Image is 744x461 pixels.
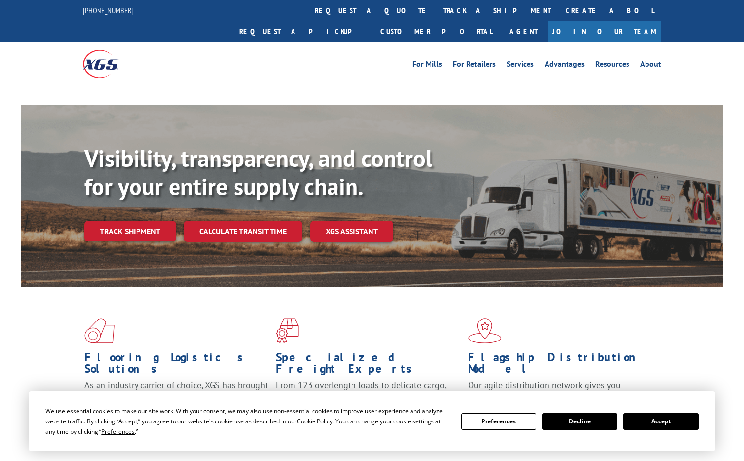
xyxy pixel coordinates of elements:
[373,21,500,42] a: Customer Portal
[453,60,496,71] a: For Retailers
[500,21,548,42] a: Agent
[468,351,652,380] h1: Flagship Distribution Model
[623,413,698,430] button: Accept
[297,417,333,425] span: Cookie Policy
[101,427,135,436] span: Preferences
[184,221,302,242] a: Calculate transit time
[595,60,629,71] a: Resources
[84,221,176,241] a: Track shipment
[412,60,442,71] a: For Mills
[29,391,715,451] div: Cookie Consent Prompt
[84,351,269,380] h1: Flooring Logistics Solutions
[83,5,134,15] a: [PHONE_NUMBER]
[45,406,449,437] div: We use essential cookies to make our site work. With your consent, we may also use non-essential ...
[507,60,534,71] a: Services
[542,413,617,430] button: Decline
[461,413,536,430] button: Preferences
[468,318,502,343] img: xgs-icon-flagship-distribution-model-red
[84,380,268,414] span: As an industry carrier of choice, XGS has brought innovation and dedication to flooring logistics...
[276,351,460,380] h1: Specialized Freight Experts
[276,380,460,423] p: From 123 overlength loads to delicate cargo, our experienced staff knows the best way to move you...
[548,21,661,42] a: Join Our Team
[84,143,432,201] b: Visibility, transparency, and control for your entire supply chain.
[310,221,393,242] a: XGS ASSISTANT
[232,21,373,42] a: Request a pickup
[468,380,647,402] span: Our agile distribution network gives you nationwide inventory management on demand.
[640,60,661,71] a: About
[84,318,115,343] img: xgs-icon-total-supply-chain-intelligence-red
[276,318,299,343] img: xgs-icon-focused-on-flooring-red
[545,60,585,71] a: Advantages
